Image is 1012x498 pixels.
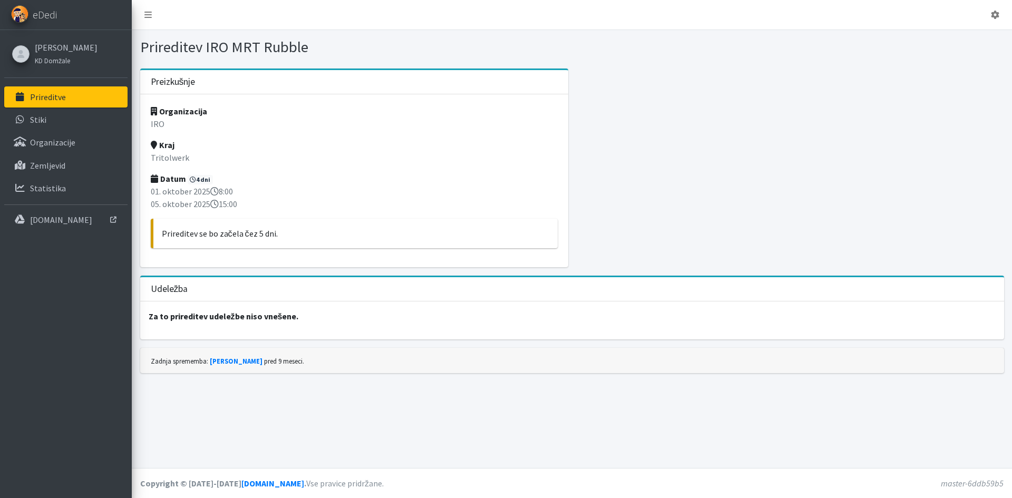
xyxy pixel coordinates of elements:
[35,56,70,65] small: KD Domžale
[140,38,568,56] h1: Prireditev IRO MRT Rubble
[30,137,75,148] p: Organizacije
[151,76,196,87] h3: Preizkušnje
[188,175,213,184] span: 4 dni
[210,357,262,365] a: [PERSON_NAME]
[151,118,558,130] p: IRO
[30,160,65,171] p: Zemljevid
[4,209,128,230] a: [DOMAIN_NAME]
[11,5,28,23] img: eDedi
[140,478,306,489] strong: Copyright © [DATE]-[DATE] .
[151,185,558,210] p: 01. oktober 2025 8:00 05. oktober 2025 15:00
[151,173,186,184] strong: Datum
[4,86,128,108] a: Prireditve
[151,151,558,164] p: Tritolwerk
[4,109,128,130] a: Stiki
[4,132,128,153] a: Organizacije
[151,106,207,116] strong: Organizacija
[30,114,46,125] p: Stiki
[35,41,98,54] a: [PERSON_NAME]
[941,478,1004,489] em: master-6ddb59b5
[4,155,128,176] a: Zemljevid
[30,183,66,193] p: Statistika
[151,357,304,365] small: Zadnja sprememba: pred 9 meseci.
[4,178,128,199] a: Statistika
[30,92,66,102] p: Prireditve
[149,311,299,321] strong: Za to prireditev udeležbe niso vnešene.
[162,227,549,240] p: Prireditev se bo začela čez 5 dni.
[151,140,174,150] strong: Kraj
[151,284,188,295] h3: Udeležba
[30,214,92,225] p: [DOMAIN_NAME]
[132,468,1012,498] footer: Vse pravice pridržane.
[35,54,98,66] a: KD Domžale
[241,478,304,489] a: [DOMAIN_NAME]
[33,7,57,23] span: eDedi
